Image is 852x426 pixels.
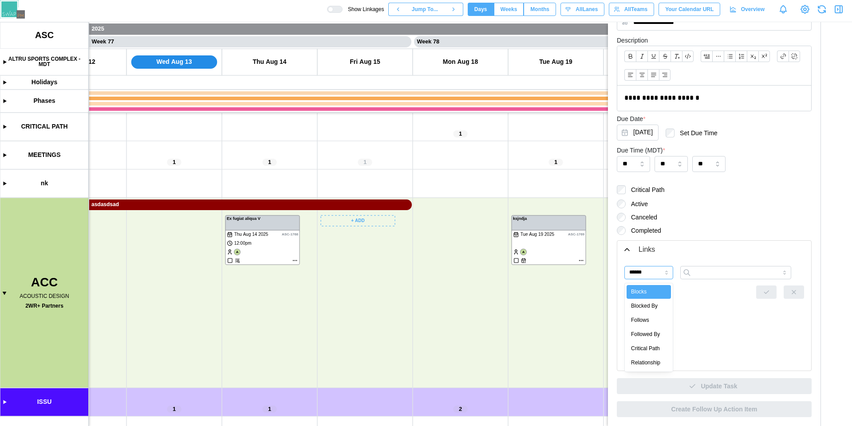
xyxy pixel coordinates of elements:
[627,341,671,356] div: Critical Path
[735,51,747,62] button: Ordered list
[747,51,758,62] button: Subscript
[647,69,659,81] button: Align text: justify
[627,356,671,370] div: Relationship
[617,146,665,156] label: Due Time (MDT)
[659,69,671,81] button: Align text: right
[832,3,845,16] button: Close Drawer
[624,3,647,16] span: All Teams
[777,51,789,62] button: Link
[530,3,549,16] span: Months
[617,36,648,46] label: Description
[701,51,712,62] button: Blockquote
[741,3,765,16] span: Overview
[501,3,517,16] span: Weeks
[659,51,671,62] button: Strikethrough
[671,51,682,62] button: Clear formatting
[636,69,647,81] button: Align text: center
[674,129,718,137] label: Set Due Time
[343,6,384,13] span: Show Linkages
[626,213,657,222] label: Canceled
[799,3,811,16] a: View Project
[627,313,671,327] div: Follows
[624,69,636,81] button: Align text: left
[627,299,671,313] div: Blocked By
[724,51,735,62] button: Bullet list
[665,3,714,16] span: Your Calendar URL
[627,327,671,341] div: Followed By
[712,51,724,62] button: Horizontal line
[636,51,647,62] button: Italic
[412,3,438,16] span: Jump To...
[626,199,648,208] label: Active
[617,114,646,124] label: Due Date
[576,3,598,16] span: All Lanes
[816,3,828,16] button: Refresh Grid
[617,241,811,259] button: Links
[627,285,671,299] div: Blocks
[626,185,664,194] label: Critical Path
[647,51,659,62] button: Underline
[682,51,694,62] button: Code
[776,2,791,17] a: Notifications
[624,51,636,62] button: Bold
[617,125,659,141] button: Aug 14, 2025
[758,51,770,62] button: Superscript
[626,226,661,235] label: Completed
[789,51,800,62] button: Remove link
[639,244,655,255] div: Links
[474,3,487,16] span: Days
